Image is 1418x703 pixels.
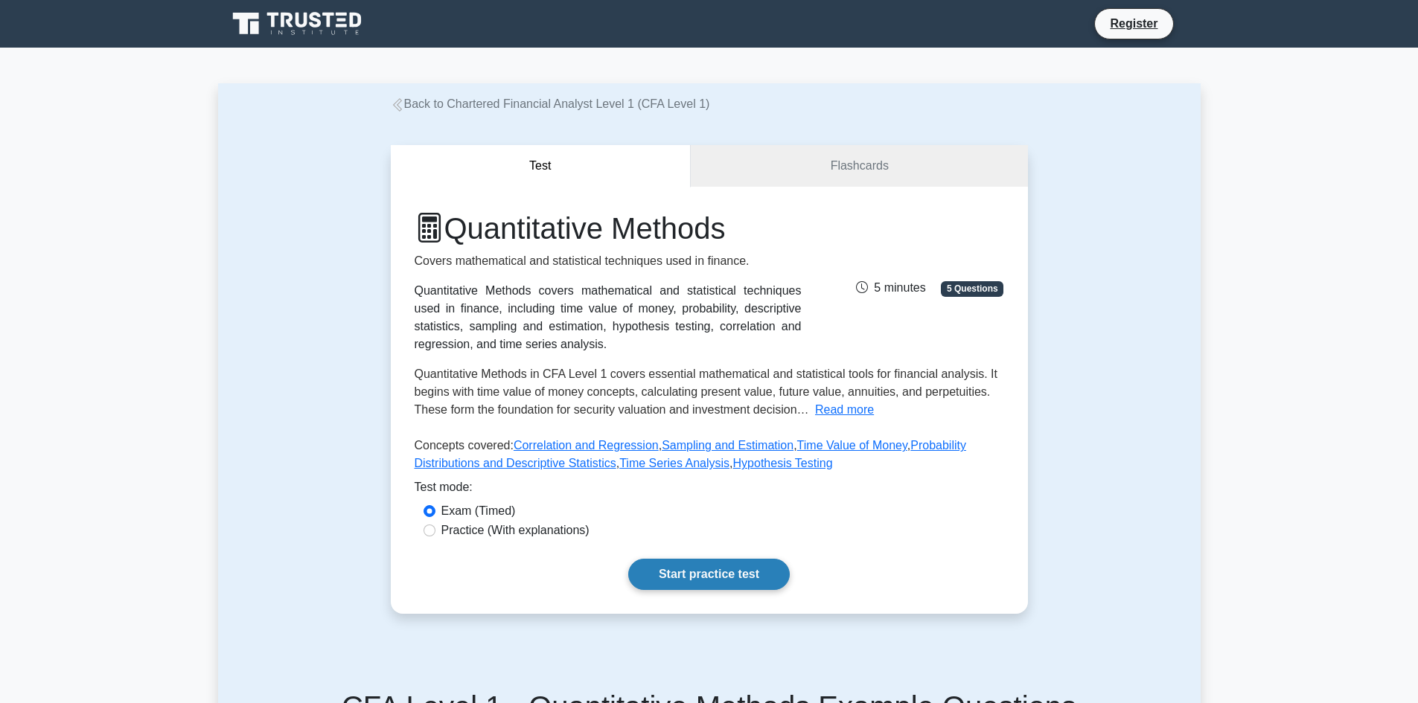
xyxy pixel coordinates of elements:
p: Concepts covered: , , , , , [415,437,1004,478]
span: 5 minutes [856,281,925,294]
a: Back to Chartered Financial Analyst Level 1 (CFA Level 1) [391,97,710,110]
label: Exam (Timed) [441,502,516,520]
label: Practice (With explanations) [441,521,590,539]
a: Sampling and Estimation [662,439,793,452]
a: Correlation and Regression [514,439,659,452]
a: Time Series Analysis [619,457,729,469]
p: Covers mathematical and statistical techniques used in finance. [415,252,802,270]
a: Flashcards [691,145,1027,187]
a: Start practice test [628,559,790,590]
button: Test [391,145,692,187]
div: Quantitative Methods covers mathematical and statistical techniques used in finance, including ti... [415,282,802,353]
button: Read more [815,401,874,419]
span: Quantitative Methods in CFA Level 1 covers essential mathematical and statistical tools for finan... [415,367,998,416]
a: Hypothesis Testing [733,457,833,469]
a: Time Value of Money [797,439,907,452]
a: Register [1101,14,1166,33]
div: Test mode: [415,478,1004,502]
span: 5 Questions [941,281,1003,296]
h1: Quantitative Methods [415,211,802,246]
